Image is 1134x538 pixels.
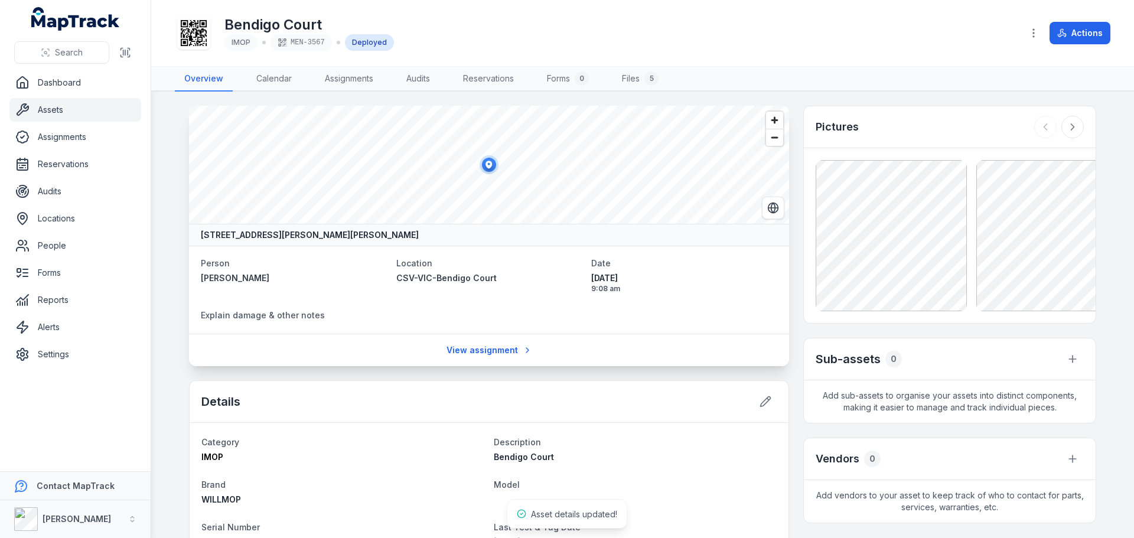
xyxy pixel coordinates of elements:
[766,112,783,129] button: Zoom in
[201,437,239,447] span: Category
[1050,22,1110,44] button: Actions
[31,7,120,31] a: MapTrack
[247,67,301,92] a: Calendar
[494,437,541,447] span: Description
[885,351,902,367] div: 0
[612,67,668,92] a: Files5
[454,67,523,92] a: Reservations
[315,67,383,92] a: Assignments
[201,229,419,241] strong: [STREET_ADDRESS][PERSON_NAME][PERSON_NAME]
[397,67,439,92] a: Audits
[591,284,777,294] span: 9:08 am
[494,480,520,490] span: Model
[345,34,394,51] div: Deployed
[9,125,141,149] a: Assignments
[864,451,881,467] div: 0
[9,288,141,312] a: Reports
[591,272,777,284] span: [DATE]
[232,38,250,47] span: IMOP
[591,272,777,294] time: 6/18/2025, 9:08:37 AM
[537,67,598,92] a: Forms0
[201,310,325,320] span: Explain damage & other notes
[9,315,141,339] a: Alerts
[804,380,1096,423] span: Add sub-assets to organise your assets into distinct components, making it easier to manage and t...
[494,522,581,532] span: Last Test & Tag Date
[9,152,141,176] a: Reservations
[9,71,141,94] a: Dashboard
[201,258,230,268] span: Person
[9,180,141,203] a: Audits
[189,106,789,224] canvas: Map
[201,393,240,410] h2: Details
[201,272,387,284] a: [PERSON_NAME]
[201,452,223,462] span: IMOP
[494,452,554,462] span: Bendigo Court
[9,207,141,230] a: Locations
[816,451,859,467] h3: Vendors
[224,15,394,34] h1: Bendigo Court
[591,258,611,268] span: Date
[766,129,783,146] button: Zoom out
[396,272,582,284] a: CSV-VIC-Bendigo Court
[9,98,141,122] a: Assets
[9,261,141,285] a: Forms
[531,509,617,519] span: Asset details updated!
[644,71,659,86] div: 5
[43,514,111,524] strong: [PERSON_NAME]
[271,34,332,51] div: MEN-3567
[14,41,109,64] button: Search
[439,339,540,361] a: View assignment
[816,351,881,367] h2: Sub-assets
[201,494,241,504] span: WILLMOP
[201,480,226,490] span: Brand
[37,481,115,491] strong: Contact MapTrack
[762,197,784,219] button: Switch to Satellite View
[804,480,1096,523] span: Add vendors to your asset to keep track of who to contact for parts, services, warranties, etc.
[9,234,141,257] a: People
[9,343,141,366] a: Settings
[396,273,497,283] span: CSV-VIC-Bendigo Court
[175,67,233,92] a: Overview
[816,119,859,135] h3: Pictures
[55,47,83,58] span: Search
[201,522,260,532] span: Serial Number
[575,71,589,86] div: 0
[396,258,432,268] span: Location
